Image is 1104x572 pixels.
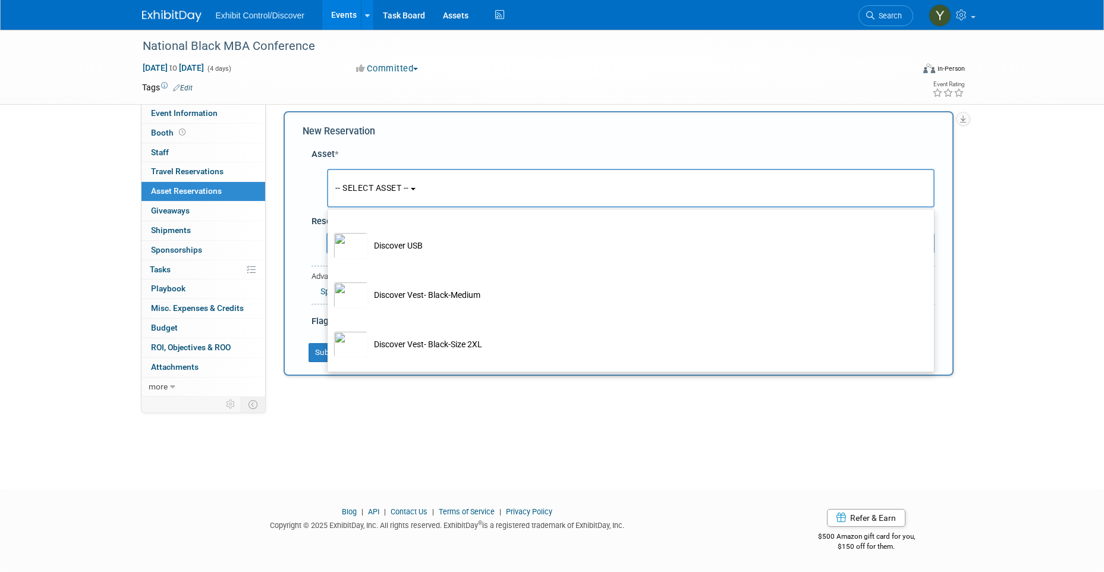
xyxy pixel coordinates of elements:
[141,221,265,240] a: Shipments
[929,4,951,27] img: Yliana Perez
[141,358,265,377] a: Attachments
[141,260,265,279] a: Tasks
[923,64,935,73] img: Format-Inperson.png
[139,36,895,57] div: National Black MBA Conference
[151,206,190,215] span: Giveaways
[352,62,423,75] button: Committed
[151,303,244,313] span: Misc. Expenses & Credits
[141,162,265,181] a: Travel Reservations
[368,507,379,516] a: API
[151,166,224,176] span: Travel Reservations
[177,128,188,137] span: Booth not reserved yet
[151,342,231,352] span: ROI, Objectives & ROO
[858,5,913,26] a: Search
[303,125,375,137] span: New Reservation
[151,245,202,254] span: Sponsorships
[216,11,304,20] span: Exhibit Control/Discover
[320,287,452,296] a: Specify Shipping Logistics Category
[937,64,965,73] div: In-Person
[368,232,910,259] td: Discover USB
[335,183,409,193] span: -- SELECT ASSET --
[312,215,935,228] div: Reservation Notes
[151,108,218,118] span: Event Information
[932,81,964,87] div: Event Rating
[141,202,265,221] a: Giveaways
[843,62,965,80] div: Event Format
[141,104,265,123] a: Event Information
[875,11,902,20] span: Search
[150,265,171,274] span: Tasks
[221,397,241,412] td: Personalize Event Tab Strip
[478,520,482,526] sup: ®
[506,507,552,516] a: Privacy Policy
[142,81,193,93] td: Tags
[241,397,265,412] td: Toggle Event Tabs
[358,507,366,516] span: |
[141,378,265,397] a: more
[151,147,169,157] span: Staff
[368,331,910,357] td: Discover Vest- Black-Size 2XL
[168,63,179,73] span: to
[770,524,963,551] div: $500 Amazon gift card for you,
[151,186,222,196] span: Asset Reservations
[381,507,389,516] span: |
[429,507,437,516] span: |
[141,143,265,162] a: Staff
[142,517,753,531] div: Copyright © 2025 ExhibitDay, Inc. All rights reserved. ExhibitDay is a registered trademark of Ex...
[391,507,427,516] a: Contact Us
[142,62,205,73] span: [DATE] [DATE]
[342,507,357,516] a: Blog
[151,128,188,137] span: Booth
[173,84,193,92] a: Edit
[141,124,265,143] a: Booth
[141,279,265,298] a: Playbook
[312,271,935,282] div: Advanced Options
[141,182,265,201] a: Asset Reservations
[141,299,265,318] a: Misc. Expenses & Credits
[309,343,348,362] button: Submit
[151,225,191,235] span: Shipments
[496,507,504,516] span: |
[368,282,910,308] td: Discover Vest- Black-Medium
[439,507,495,516] a: Terms of Service
[141,338,265,357] a: ROI, Objectives & ROO
[312,316,331,326] span: Flag:
[206,65,231,73] span: (4 days)
[141,241,265,260] a: Sponsorships
[151,362,199,372] span: Attachments
[151,323,178,332] span: Budget
[149,382,168,391] span: more
[827,509,905,527] a: Refer & Earn
[151,284,185,293] span: Playbook
[312,148,935,161] div: Asset
[327,169,935,208] button: -- SELECT ASSET --
[770,542,963,552] div: $150 off for them.
[142,10,202,22] img: ExhibitDay
[141,319,265,338] a: Budget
